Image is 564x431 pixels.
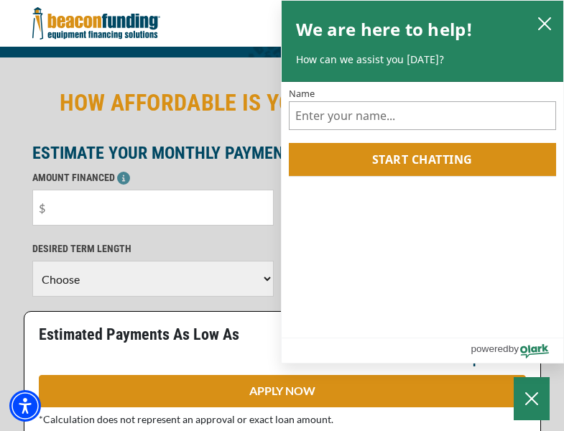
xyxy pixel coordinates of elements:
button: Close Chatbox [514,377,550,420]
span: by [509,340,519,358]
a: Powered by Olark [471,338,563,363]
h2: HOW AFFORDABLE IS YOUR NEXT TOW TRUCK? [32,86,532,119]
div: Accessibility Menu [9,390,41,422]
a: APPLY NOW [39,375,526,407]
input: Name [289,101,557,130]
input: $ [32,190,274,226]
p: DESIRED TERM LENGTH [32,240,274,257]
p: How can we assist you [DATE]? [296,52,550,67]
p: AMOUNT FINANCED [32,169,274,186]
p: ESTIMATE YOUR MONTHLY PAYMENT [32,144,532,162]
span: *Calculation does not represent an approval or exact loan amount. [39,413,333,425]
span: powered [471,340,508,358]
p: Estimated Payments As Low As [39,326,274,343]
button: Start chatting [289,143,557,176]
button: close chatbox [533,13,556,33]
h2: We are here to help! [296,15,473,44]
label: Name [289,89,557,98]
